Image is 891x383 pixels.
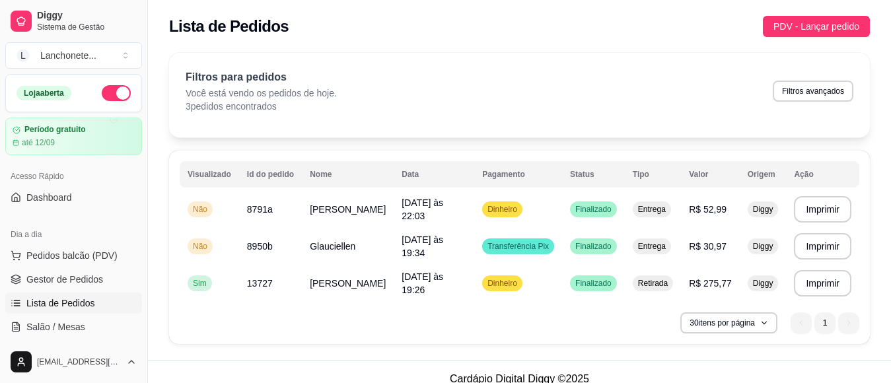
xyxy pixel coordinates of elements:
[750,204,776,215] span: Diggy
[689,204,727,215] span: R$ 52,99
[750,241,776,252] span: Diggy
[5,224,142,245] div: Dia a dia
[310,278,386,289] span: [PERSON_NAME]
[485,278,520,289] span: Dinheiro
[573,241,614,252] span: Finalizado
[247,241,273,252] span: 8950b
[689,278,732,289] span: R$ 275,77
[573,204,614,215] span: Finalizado
[5,42,142,69] button: Select a team
[485,241,552,252] span: Transferência Pix
[625,161,681,188] th: Tipo
[573,278,614,289] span: Finalizado
[635,204,668,215] span: Entrega
[5,340,142,361] a: Diggy Botnovo
[5,187,142,208] a: Dashboard
[102,85,131,101] button: Alterar Status
[635,241,668,252] span: Entrega
[310,204,386,215] span: [PERSON_NAME]
[186,100,337,113] p: 3 pedidos encontrados
[37,22,137,32] span: Sistema de Gestão
[24,125,86,135] article: Período gratuito
[689,241,727,252] span: R$ 30,97
[26,296,95,310] span: Lista de Pedidos
[786,161,859,188] th: Ação
[180,161,239,188] th: Visualizado
[5,245,142,266] button: Pedidos balcão (PDV)
[17,49,30,62] span: L
[239,161,302,188] th: Id do pedido
[5,346,142,378] button: [EMAIL_ADDRESS][DOMAIN_NAME]
[773,19,859,34] span: PDV - Lançar pedido
[26,320,85,333] span: Salão / Mesas
[794,196,851,223] button: Imprimir
[186,69,337,85] p: Filtros para pedidos
[794,233,851,260] button: Imprimir
[5,118,142,155] a: Período gratuitoaté 12/09
[485,204,520,215] span: Dinheiro
[681,161,740,188] th: Valor
[5,5,142,37] a: DiggySistema de Gestão
[37,357,121,367] span: [EMAIL_ADDRESS][DOMAIN_NAME]
[402,234,443,258] span: [DATE] às 19:34
[40,49,96,62] div: Lanchonete ...
[26,191,72,204] span: Dashboard
[635,278,670,289] span: Retirada
[562,161,625,188] th: Status
[740,161,787,188] th: Origem
[190,204,210,215] span: Não
[402,271,443,295] span: [DATE] às 19:26
[5,166,142,187] div: Acesso Rápido
[302,161,394,188] th: Nome
[402,197,443,221] span: [DATE] às 22:03
[190,278,209,289] span: Sim
[22,137,55,148] article: até 12/09
[474,161,562,188] th: Pagamento
[773,81,853,102] button: Filtros avançados
[37,10,137,22] span: Diggy
[784,306,866,340] nav: pagination navigation
[169,16,289,37] h2: Lista de Pedidos
[814,312,836,333] li: pagination item 1 active
[5,269,142,290] a: Gestor de Pedidos
[5,293,142,314] a: Lista de Pedidos
[247,278,273,289] span: 13727
[750,278,776,289] span: Diggy
[394,161,474,188] th: Data
[310,241,355,252] span: Glauciellen
[680,312,777,333] button: 30itens por página
[186,87,337,100] p: Você está vendo os pedidos de hoje.
[17,86,71,100] div: Loja aberta
[190,241,210,252] span: Não
[26,249,118,262] span: Pedidos balcão (PDV)
[26,273,103,286] span: Gestor de Pedidos
[5,316,142,337] a: Salão / Mesas
[794,270,851,296] button: Imprimir
[763,16,870,37] button: PDV - Lançar pedido
[247,204,273,215] span: 8791a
